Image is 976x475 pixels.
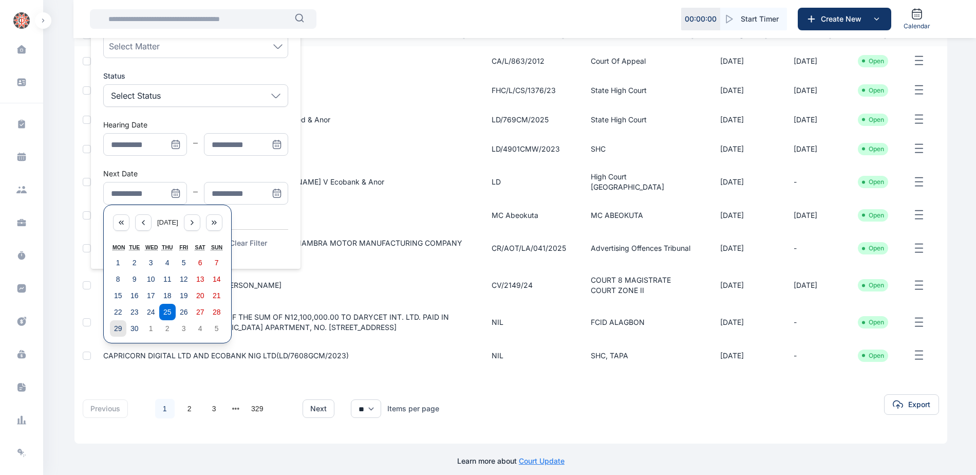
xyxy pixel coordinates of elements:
[578,267,708,304] td: COURT 8 MAGISTRATE COURT ZONE II
[862,318,884,326] li: Open
[862,244,884,252] li: Open
[130,324,139,333] abbr: 30 September 2025
[578,163,708,200] td: High Court [GEOGRAPHIC_DATA]
[781,304,846,341] td: -
[147,291,155,300] abbr: 17 September 2025
[110,320,126,337] button: 29 September 2025
[708,200,781,230] td: [DATE]
[817,14,870,24] span: Create New
[157,218,178,226] span: [DATE]
[126,304,143,320] button: 23 September 2025
[479,304,578,341] td: NIL
[176,271,192,287] button: 12 September 2025
[163,291,172,300] abbr: 18 September 2025
[209,320,225,337] button: 5 October 2025
[163,308,172,316] abbr: 25 September 2025
[781,76,846,105] td: [DATE]
[215,259,219,267] abbr: 7 September 2025
[479,200,578,230] td: MC Abeokuta
[149,259,153,267] abbr: 3 September 2025
[215,324,219,333] abbr: 5 October 2025
[198,324,202,333] abbr: 4 October 2025
[130,308,139,316] abbr: 23 September 2025
[884,394,939,415] button: Export
[781,163,846,200] td: -
[110,254,126,271] button: 1 September 2025
[479,105,578,134] td: LD/769CM/2025
[209,287,225,304] button: 21 September 2025
[103,351,349,360] a: CAPRICORN DIGITAL LTD AND ECOBANK NIG LTD(LD/7608GCM/2023)
[145,244,158,250] abbr: Wednesday
[126,287,143,304] button: 16 September 2025
[708,267,781,304] td: [DATE]
[143,254,159,271] button: 3 September 2025
[862,178,884,186] li: Open
[578,200,708,230] td: MC ABEOKUTA
[103,120,147,129] label: Hearing Date
[781,267,846,304] td: [DATE]
[116,259,120,267] abbr: 1 September 2025
[103,313,449,332] span: DEMAND FOR IMMEDIATE REFUND OF THE SUM OF N12,100,000.00 TO DARYCET INT. LTD. PAID IN RESPECT OF ...
[91,13,301,269] ul: Menu
[192,254,209,271] button: 6 September 2025
[457,456,565,466] p: Learn more about
[708,163,781,200] td: [DATE]
[192,320,209,337] button: 4 October 2025
[196,308,204,316] abbr: 27 September 2025
[130,291,139,300] abbr: 16 September 2025
[229,401,243,416] li: 向后 3 页
[781,200,846,230] td: [DATE]
[143,271,159,287] button: 10 September 2025
[248,399,267,418] a: 329
[209,238,288,248] button: Clear Filter
[578,230,708,267] td: Advertising Offences Tribunal
[126,254,143,271] button: 2 September 2025
[578,76,708,105] td: State High Court
[149,324,153,333] abbr: 1 October 2025
[159,271,176,287] button: 11 September 2025
[708,341,781,370] td: [DATE]
[204,398,224,419] li: 3
[116,275,120,283] abbr: 8 September 2025
[159,254,176,271] button: 4 September 2025
[862,352,884,360] li: Open
[479,267,578,304] td: CV/2149/24
[143,320,159,337] button: 1 October 2025
[862,281,884,289] li: Open
[781,46,846,76] td: [DATE]
[211,244,222,250] abbr: Sunday
[180,308,188,316] abbr: 26 September 2025
[126,320,143,337] button: 30 September 2025
[862,116,884,124] li: Open
[165,324,170,333] abbr: 2 October 2025
[179,244,188,250] abbr: Friday
[155,399,175,418] a: 1
[110,287,126,304] button: 15 September 2025
[479,341,578,370] td: NIL
[159,287,176,304] button: 18 September 2025
[192,304,209,320] button: 27 September 2025
[126,271,143,287] button: 9 September 2025
[479,163,578,200] td: LD
[176,287,192,304] button: 19 September 2025
[862,211,884,220] li: Open
[136,401,151,416] li: 上一页
[781,341,846,370] td: -
[213,275,221,283] abbr: 14 September 2025
[578,341,708,370] td: SHC, TAPA
[720,8,787,30] button: Start Timer
[781,105,846,134] td: [DATE]
[708,46,781,76] td: [DATE]
[708,134,781,163] td: [DATE]
[798,8,891,30] button: Create New
[163,275,172,283] abbr: 11 September 2025
[112,244,125,250] abbr: Monday
[192,271,209,287] button: 13 September 2025
[904,22,930,30] span: Calendar
[180,291,188,300] abbr: 19 September 2025
[165,259,170,267] abbr: 4 September 2025
[129,244,140,250] abbr: Tuesday
[162,244,173,250] abbr: Thursday
[109,40,160,52] span: Select Matter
